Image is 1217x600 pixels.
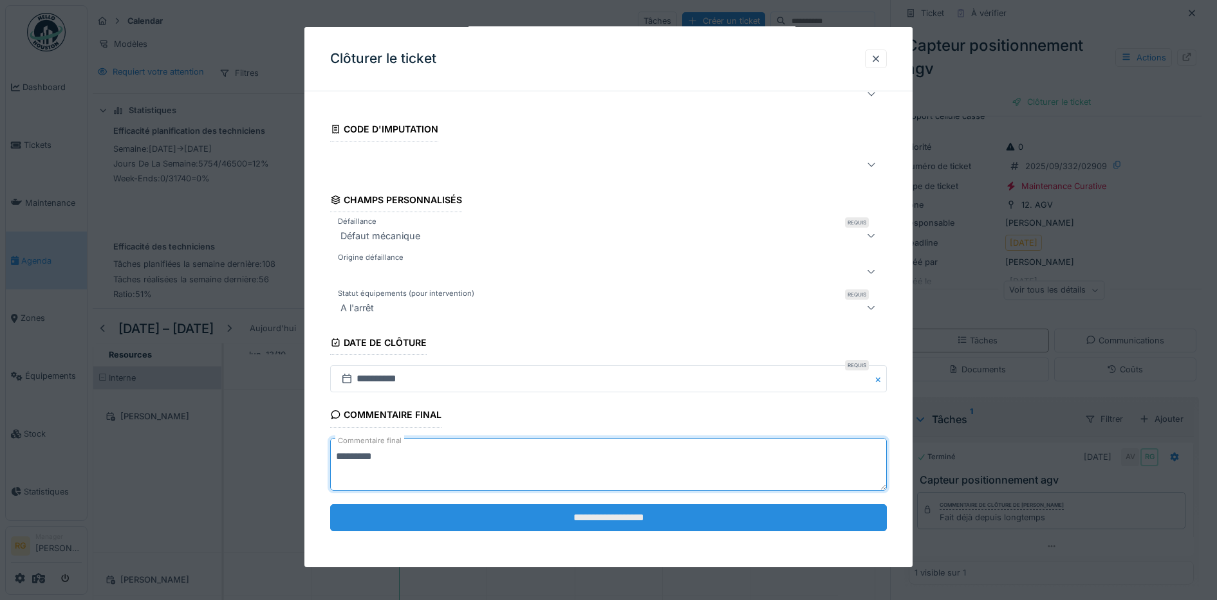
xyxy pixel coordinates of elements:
[335,288,477,299] label: Statut équipements (pour intervention)
[335,228,425,243] div: Défaut mécanique
[335,300,379,315] div: A l'arrêt
[330,51,436,67] h3: Clôturer le ticket
[330,333,427,355] div: Date de clôture
[845,217,869,228] div: Requis
[335,433,404,449] label: Commentaire final
[335,216,379,227] label: Défaillance
[845,289,869,300] div: Requis
[330,120,439,141] div: Code d'imputation
[873,365,887,392] button: Close
[335,252,406,263] label: Origine défaillance
[845,360,869,370] div: Requis
[330,405,442,427] div: Commentaire final
[330,190,463,212] div: Champs personnalisés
